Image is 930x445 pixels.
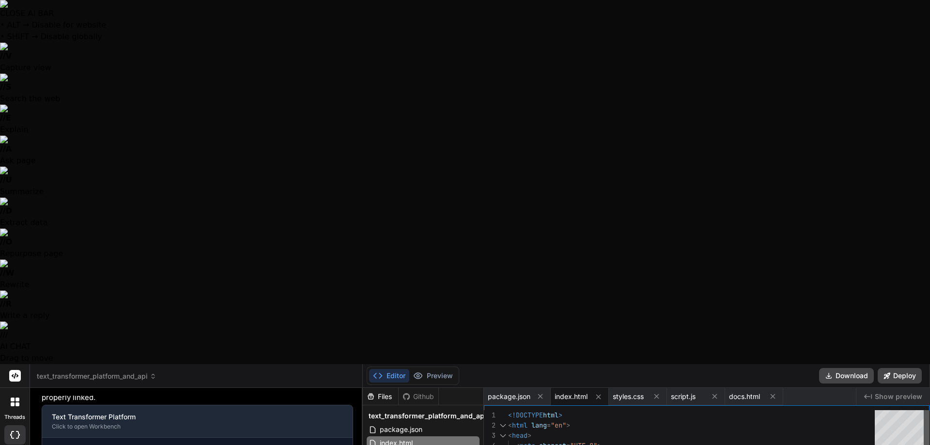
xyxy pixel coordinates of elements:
span: > [566,421,570,430]
div: 2 [484,420,496,430]
span: > [527,431,531,440]
span: Show preview [875,392,922,401]
span: > [558,411,562,419]
div: Files [363,392,398,401]
div: Click to collapse the range. [496,430,509,441]
span: text_transformer_platform_and_api [37,371,156,381]
span: html [512,421,527,430]
button: Deploy [878,368,922,384]
div: Click to open Workbench [52,423,327,430]
span: package.json [379,424,423,435]
span: index.html [555,392,588,401]
div: Text Transformer Platform [52,412,327,422]
span: docs.html [729,392,760,401]
span: text_transformer_platform_and_api [369,411,486,421]
span: < [508,421,512,430]
label: threads [4,413,25,421]
div: 3 [484,430,496,441]
span: <!DOCTYPE [508,411,543,419]
span: styles.css [613,392,644,401]
button: Preview [409,369,457,383]
span: head [512,431,527,440]
button: Editor [369,369,409,383]
span: html [543,411,558,419]
div: 1 [484,410,496,420]
span: script.js [671,392,696,401]
button: Download [819,368,874,384]
span: lang [531,421,547,430]
span: package.json [488,392,530,401]
span: < [508,431,512,440]
button: Text Transformer PlatformClick to open Workbench [42,405,337,437]
div: Click to collapse the range. [496,420,509,430]
span: = [547,421,551,430]
div: Github [399,392,438,401]
span: "en" [551,421,566,430]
